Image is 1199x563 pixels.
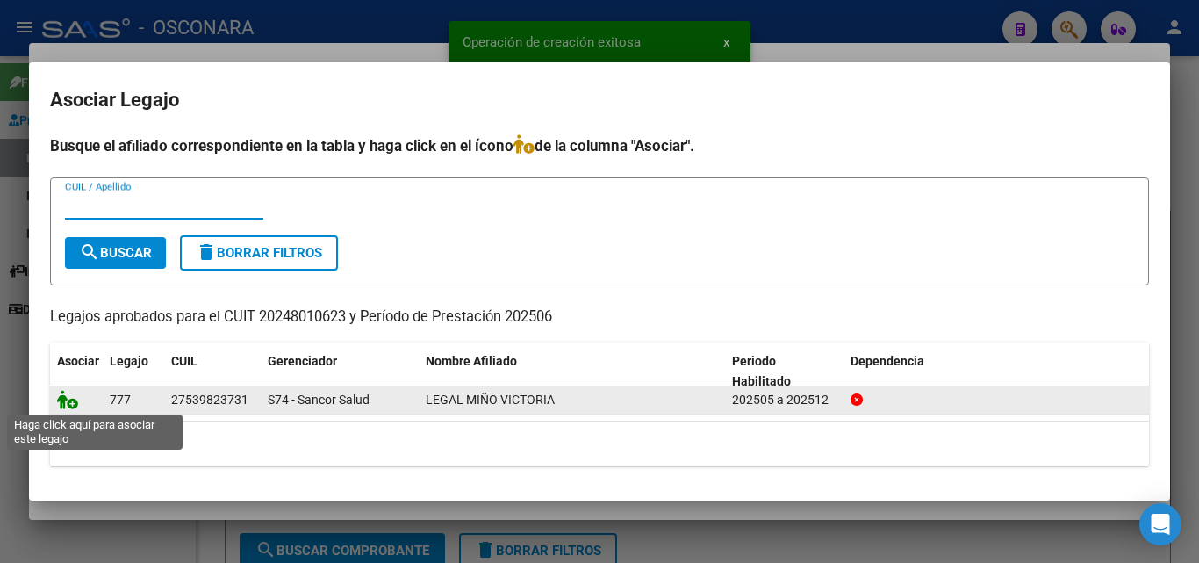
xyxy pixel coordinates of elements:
div: 27539823731 [171,390,248,410]
datatable-header-cell: Legajo [103,343,164,401]
datatable-header-cell: Periodo Habilitado [725,343,844,401]
span: S74 - Sancor Salud [268,393,370,407]
div: Open Intercom Messenger [1139,503,1181,545]
span: CUIL [171,354,197,368]
span: Buscar [79,245,152,261]
span: Periodo Habilitado [732,354,791,388]
datatable-header-cell: Dependencia [844,343,1150,401]
p: Legajos aprobados para el CUIT 20248010623 y Período de Prestación 202506 [50,307,1149,328]
datatable-header-cell: Asociar [50,343,103,401]
h4: Busque el afiliado correspondiente en la tabla y haga click en el ícono de la columna "Asociar". [50,134,1149,157]
span: LEGAL MIÑO VICTORIA [426,393,555,407]
datatable-header-cell: Gerenciador [261,343,419,401]
mat-icon: delete [196,242,217,263]
span: Asociar [57,354,99,368]
datatable-header-cell: Nombre Afiliado [419,343,725,401]
span: Nombre Afiliado [426,354,517,368]
button: Buscar [65,237,166,269]
div: 202505 a 202512 [732,390,836,410]
span: Legajo [110,354,148,368]
span: Gerenciador [268,354,337,368]
datatable-header-cell: CUIL [164,343,261,401]
span: Borrar Filtros [196,245,322,261]
h2: Asociar Legajo [50,83,1149,117]
div: 1 registros [50,422,1149,466]
span: 777 [110,393,131,407]
mat-icon: search [79,242,100,263]
button: Borrar Filtros [180,235,338,271]
span: Dependencia [851,354,924,368]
